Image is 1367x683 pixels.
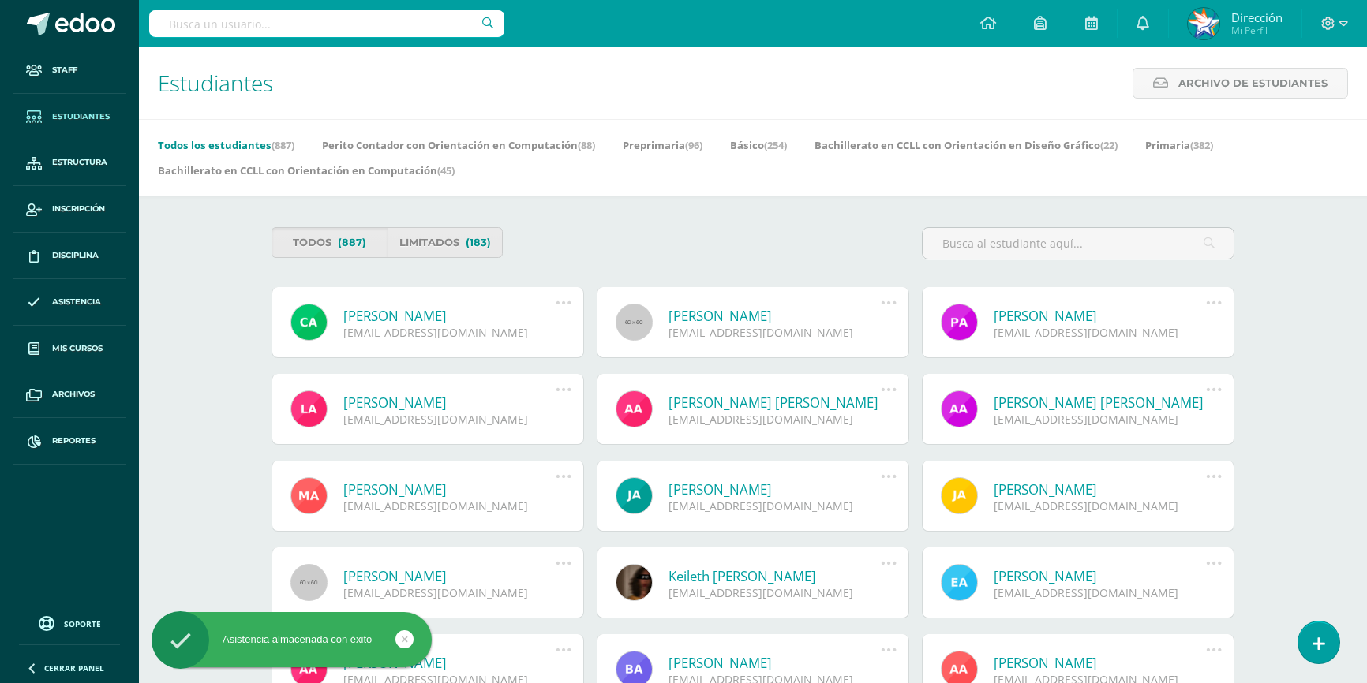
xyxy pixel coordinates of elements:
a: Disciplina [13,233,126,279]
span: Archivos [52,388,95,401]
a: Preprimaria(96) [623,132,702,158]
div: [EMAIL_ADDRESS][DOMAIN_NAME] [994,412,1206,427]
a: [PERSON_NAME] [343,567,556,585]
span: (96) [685,138,702,152]
a: Archivo de Estudiantes [1133,68,1348,99]
span: Staff [52,64,77,77]
a: Asistencia [13,279,126,326]
a: Estudiantes [13,94,126,140]
img: 77486a269cee9505b8c1b8c953e2bf42.png [1188,8,1219,39]
a: Keileth [PERSON_NAME] [669,567,881,585]
div: [EMAIL_ADDRESS][DOMAIN_NAME] [669,498,881,513]
a: [PERSON_NAME] [343,307,556,325]
div: [EMAIL_ADDRESS][DOMAIN_NAME] [669,585,881,600]
a: Todos los estudiantes(887) [158,132,294,158]
a: [PERSON_NAME] [PERSON_NAME] [994,394,1206,412]
div: [EMAIL_ADDRESS][DOMAIN_NAME] [669,412,881,427]
a: [PERSON_NAME] [669,480,881,498]
a: [PERSON_NAME] [343,394,556,412]
a: Staff [13,47,126,94]
a: Perito Contador con Orientación en Computación(88) [322,132,595,158]
div: [EMAIL_ADDRESS][DOMAIN_NAME] [343,585,556,600]
a: [PERSON_NAME] [994,480,1206,498]
span: Estudiantes [158,68,273,98]
a: Soporte [19,612,120,633]
a: [PERSON_NAME] [PERSON_NAME] [669,394,881,412]
span: Estudiantes [52,110,110,123]
a: Primaria(382) [1145,132,1213,158]
a: [PERSON_NAME] [994,654,1206,672]
a: [PERSON_NAME] [669,654,881,672]
span: (45) [437,163,455,177]
div: [EMAIL_ADDRESS][DOMAIN_NAME] [994,585,1206,600]
span: Inscripción [52,203,105,215]
span: (382) [1190,138,1213,152]
span: Asistencia [52,296,101,308]
a: Archivos [13,371,126,418]
span: (183) [466,228,491,257]
a: Limitados(183) [388,227,504,258]
a: [PERSON_NAME] [669,307,881,325]
a: Bachillerato en CCLL con Orientación en Diseño Gráfico(22) [815,132,1118,158]
span: Disciplina [52,249,99,262]
input: Busca al estudiante aquí... [923,228,1234,259]
span: (254) [764,138,787,152]
span: Cerrar panel [44,662,104,674]
span: Reportes [52,435,96,447]
span: (887) [338,228,366,257]
a: Estructura [13,140,126,187]
a: Bachillerato en CCLL con Orientación en Computación(45) [158,158,455,183]
span: (22) [1100,138,1118,152]
span: Dirección [1231,9,1283,25]
span: Estructura [52,156,107,169]
span: Mi Perfil [1231,24,1283,37]
div: [EMAIL_ADDRESS][DOMAIN_NAME] [343,325,556,340]
a: Reportes [13,418,126,465]
a: Inscripción [13,186,126,233]
a: Mis cursos [13,326,126,372]
div: [EMAIL_ADDRESS][DOMAIN_NAME] [343,412,556,427]
span: (887) [272,138,294,152]
div: [EMAIL_ADDRESS][DOMAIN_NAME] [343,498,556,513]
a: [PERSON_NAME] [994,567,1206,585]
a: Básico(254) [730,132,787,158]
span: Mis cursos [52,342,103,355]
div: Asistencia almacenada con éxito [152,633,432,647]
a: [PERSON_NAME] [343,480,556,498]
div: [EMAIL_ADDRESS][DOMAIN_NAME] [669,325,881,340]
a: Todos(887) [272,227,388,258]
span: (88) [578,138,595,152]
a: [PERSON_NAME] [994,307,1206,325]
div: [EMAIL_ADDRESS][DOMAIN_NAME] [994,325,1206,340]
input: Busca un usuario... [149,10,504,37]
span: Soporte [64,618,101,629]
div: [EMAIL_ADDRESS][DOMAIN_NAME] [994,498,1206,513]
span: Archivo de Estudiantes [1178,69,1328,98]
